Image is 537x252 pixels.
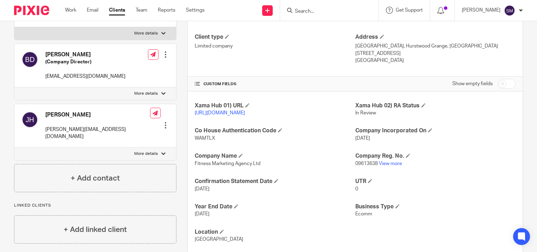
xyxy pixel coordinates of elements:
[195,187,209,191] span: [DATE]
[355,203,516,210] h4: Business Type
[355,212,372,216] span: Ecomm
[195,152,355,160] h4: Company Name
[45,126,150,140] p: [PERSON_NAME][EMAIL_ADDRESS][DOMAIN_NAME]
[462,7,500,14] p: [PERSON_NAME]
[21,111,38,128] img: svg%3E
[355,152,516,160] h4: Company Reg. No.
[45,51,125,58] h4: [PERSON_NAME]
[64,224,127,235] h4: + Add linked client
[355,102,516,109] h4: Xama Hub 02) RA Status
[45,73,125,80] p: [EMAIL_ADDRESS][DOMAIN_NAME]
[195,178,355,185] h4: Confirmation Statement Date
[195,43,355,50] p: Limited company
[195,33,355,41] h4: Client type
[355,43,516,50] p: [GEOGRAPHIC_DATA], Hurstwood Grange, [GEOGRAPHIC_DATA]
[45,58,125,65] h5: (Company Director)
[45,111,150,119] h4: [PERSON_NAME]
[355,127,516,134] h4: Company Incorporated On
[355,136,370,141] span: [DATE]
[452,80,493,87] label: Show empty fields
[186,7,205,14] a: Settings
[355,111,376,115] span: In Review
[355,57,516,64] p: [GEOGRAPHIC_DATA]
[109,7,125,14] a: Clients
[195,237,243,242] span: [GEOGRAPHIC_DATA]
[134,91,158,96] p: More details
[65,7,76,14] a: Work
[379,161,402,166] a: View more
[195,161,260,166] span: Fitness Marketing Agency Ltd
[195,81,355,87] h4: CUSTOM FIELDS
[195,228,355,236] h4: Location
[14,203,176,208] p: Linked clients
[355,33,516,41] h4: Address
[134,31,158,36] p: More details
[134,151,158,157] p: More details
[87,7,98,14] a: Email
[158,7,175,14] a: Reports
[195,127,355,134] h4: Co House Authentication Code
[355,161,378,166] span: 09613638
[195,136,215,141] span: WAMTLX
[504,5,515,16] img: svg%3E
[195,111,245,115] a: [URL][DOMAIN_NAME]
[355,50,516,57] p: [STREET_ADDRESS]
[396,8,423,13] span: Get Support
[195,102,355,109] h4: Xama Hub 01) URL
[71,173,120,184] h4: + Add contact
[136,7,147,14] a: Team
[195,212,209,216] span: [DATE]
[21,51,38,68] img: svg%3E
[294,8,357,15] input: Search
[355,178,516,185] h4: UTR
[14,6,49,15] img: Pixie
[355,187,358,191] span: 0
[195,203,355,210] h4: Year End Date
